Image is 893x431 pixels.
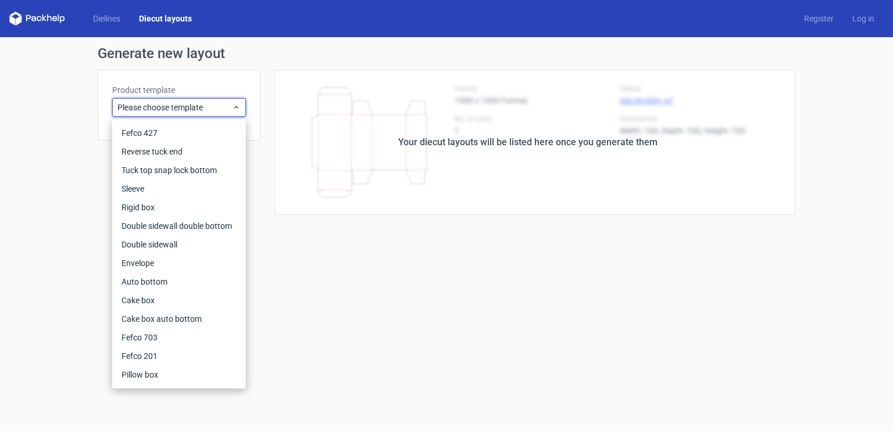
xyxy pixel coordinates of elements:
div: Double sidewall [117,235,241,254]
div: Rigid box [117,198,241,217]
span: Please choose template [117,102,232,113]
h1: Generate new layout [98,46,795,60]
div: Fefco 427 [117,124,241,142]
label: Product template [112,84,246,96]
div: Your diecut layouts will be listed here once you generate them [398,135,658,149]
div: Reverse tuck end [117,142,241,161]
div: Pillow box [117,365,241,384]
div: Fefco 201 [117,347,241,365]
a: Log in [843,13,884,24]
div: Envelope [117,254,241,272]
div: Tuck top snap lock bottom [117,161,241,179]
div: Cake box [117,291,241,310]
div: Sleeve [117,179,241,198]
a: Dielines [84,13,130,24]
div: Cake box auto bottom [117,310,241,328]
div: Fefco 703 [117,328,241,347]
a: Diecut layouts [130,13,201,24]
a: Register [795,13,843,24]
div: Double sidewall double bottom [117,217,241,235]
div: Auto bottom [117,272,241,291]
